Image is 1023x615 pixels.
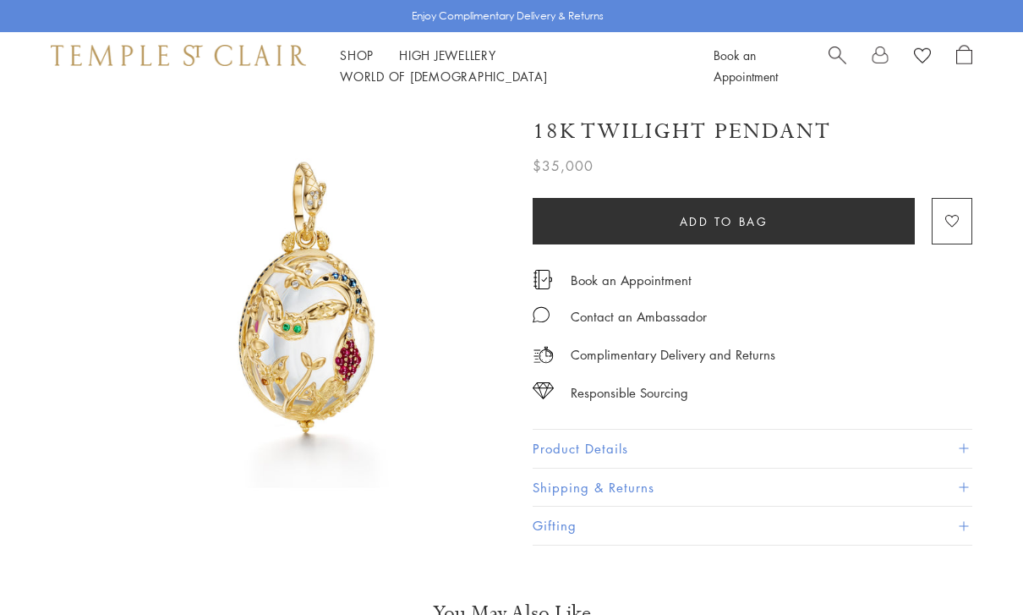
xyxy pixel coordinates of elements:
[533,270,553,289] img: icon_appointment.svg
[571,382,688,404] div: Responsible Sourcing
[956,45,972,87] a: Open Shopping Bag
[533,198,915,244] button: Add to bag
[110,100,507,497] img: 18K Twilight Pendant
[914,45,931,70] a: View Wishlist
[399,47,496,63] a: High JewelleryHigh Jewellery
[533,469,972,507] button: Shipping & Returns
[571,344,775,365] p: Complimentary Delivery and Returns
[533,430,972,468] button: Product Details
[571,306,707,327] div: Contact an Ambassador
[412,8,604,25] p: Enjoy Complimentary Delivery & Returns
[340,47,374,63] a: ShopShop
[714,47,778,85] a: Book an Appointment
[533,155,594,177] span: $35,000
[533,507,972,545] button: Gifting
[571,271,692,289] a: Book an Appointment
[680,212,769,231] span: Add to bag
[533,117,831,146] h1: 18K Twilight Pendant
[51,45,306,65] img: Temple St. Clair
[938,535,1006,598] iframe: Gorgias live chat messenger
[533,306,550,323] img: MessageIcon-01_2.svg
[533,344,554,365] img: icon_delivery.svg
[533,382,554,399] img: icon_sourcing.svg
[829,45,846,87] a: Search
[340,68,547,85] a: World of [DEMOGRAPHIC_DATA]World of [DEMOGRAPHIC_DATA]
[340,45,676,87] nav: Main navigation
